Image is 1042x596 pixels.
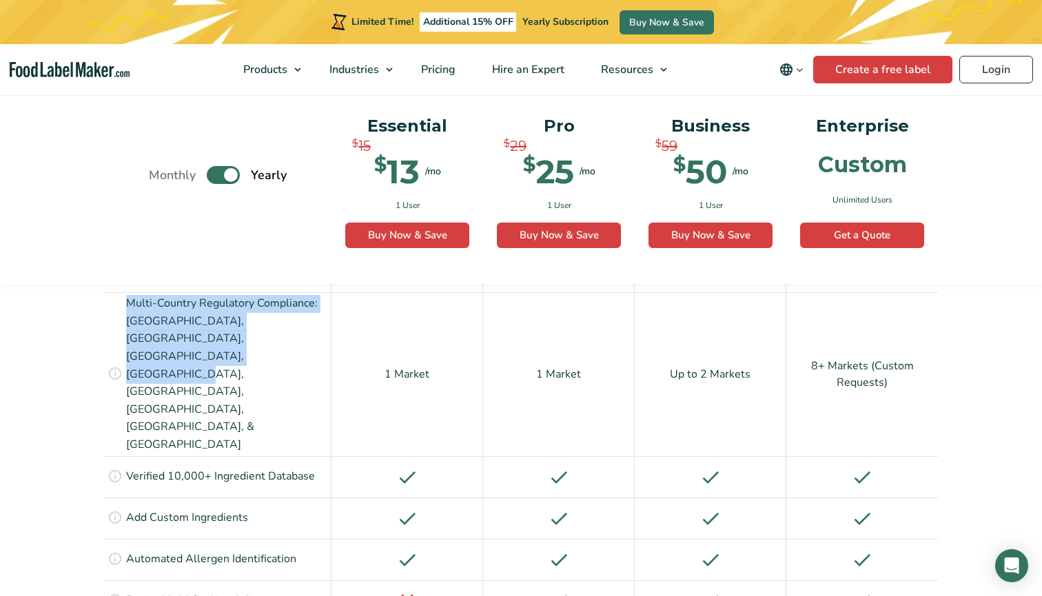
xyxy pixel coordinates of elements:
span: 1 User [699,198,723,211]
span: $ [352,135,358,151]
a: Resources [583,44,674,95]
span: Resources [597,62,655,77]
a: Buy Now & Save [345,222,469,248]
p: Pro [497,113,621,139]
div: 50 [673,154,727,187]
div: 25 [523,154,574,187]
span: 29 [510,135,527,156]
a: Food Label Maker homepage [10,62,130,78]
a: Login [959,56,1033,83]
span: /mo [580,164,595,178]
span: Industries [325,62,380,77]
a: Industries [311,44,400,95]
div: 13 [374,154,420,187]
a: Create a free label [813,56,952,83]
p: Verified 10,000+ Ingredient Database [126,468,315,486]
p: Enterprise [800,113,924,139]
p: Essential [345,113,469,139]
div: Custom [818,153,907,175]
a: Hire an Expert [474,44,580,95]
span: Additional 15% OFF [420,12,517,32]
div: 1 Market [331,292,483,455]
span: Pricing [417,62,457,77]
span: Yearly Subscription [522,15,609,28]
span: $ [673,154,686,174]
p: Business [648,113,773,139]
span: $ [655,135,662,151]
span: Products [239,62,289,77]
span: 1 User [547,198,571,211]
label: Toggle [207,166,240,184]
a: Products [225,44,308,95]
p: Multi-Country Regulatory Compliance: [GEOGRAPHIC_DATA], [GEOGRAPHIC_DATA], [GEOGRAPHIC_DATA], [GE... [126,295,327,453]
span: Unlimited Users [832,193,892,205]
a: Pricing [403,44,471,95]
a: Get a Quote [800,222,924,248]
div: 8+ Markets (Custom Requests) [786,292,938,455]
a: Buy Now & Save [620,10,714,34]
a: Buy Now & Save [497,222,621,248]
span: /mo [425,164,441,178]
span: Monthly [149,165,196,184]
span: $ [523,154,535,174]
span: Limited Time! [351,15,413,28]
span: 1 User [396,198,420,211]
span: 15 [358,135,371,156]
span: 59 [662,135,677,156]
p: Automated Allergen Identification [126,551,296,568]
span: $ [504,135,510,151]
span: /mo [733,164,748,178]
span: $ [374,154,387,174]
div: Open Intercom Messenger [995,549,1028,582]
span: Yearly [251,165,287,184]
div: Up to 2 Markets [635,292,786,455]
button: Change language [770,56,813,83]
div: 1 Market [483,292,635,455]
span: Hire an Expert [488,62,566,77]
a: Buy Now & Save [648,222,773,248]
p: Add Custom Ingredients [126,509,248,527]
